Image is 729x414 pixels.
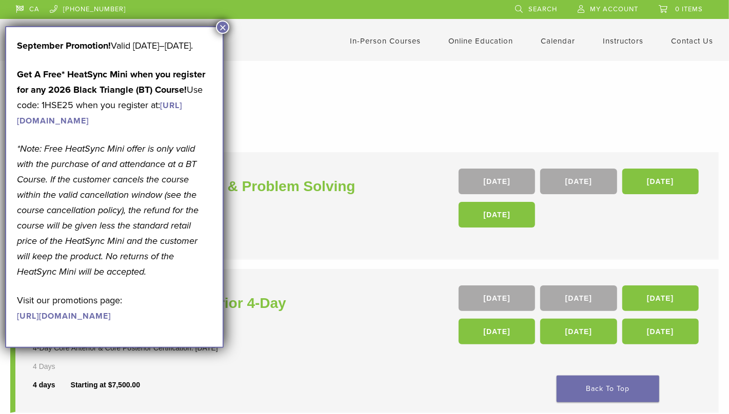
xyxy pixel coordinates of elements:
p: Valid [DATE]–[DATE]. [17,38,212,53]
a: [DATE] [622,319,699,344]
div: Starting at $7,500.00 [71,380,140,390]
h1: In-Person Courses [21,94,708,114]
div: 4-Day Core Anterior & Core Posterior Certification. [DATE] [33,343,367,354]
span: 0 items [675,5,703,13]
a: [DATE] [540,169,617,194]
a: Contact Us [671,36,713,46]
a: [DATE] [622,285,699,311]
div: , , , [459,169,701,233]
strong: Get A Free* HeatSync Mini when you register for any 2026 Black Triangle (BT) Course! [17,69,205,95]
p: Use code: 1HSE25 when you register at: [17,67,212,128]
div: 4 days [33,380,71,390]
a: [DATE] [459,169,535,194]
a: Online Education [448,36,513,46]
a: [URL][DOMAIN_NAME] [17,100,182,126]
a: [DATE] [540,319,617,344]
a: [DATE] [459,319,535,344]
a: [DATE] [459,202,535,227]
div: , , , , , [459,285,701,349]
span: My Account [590,5,638,13]
p: Visit our promotions page: [17,293,212,323]
span: Search [528,5,557,13]
a: Calendar [541,36,575,46]
button: Close [216,20,229,34]
a: [DATE] [540,285,617,311]
b: September Promotion! [17,40,111,51]
a: [DATE] [622,169,699,194]
a: In-Person Courses [350,36,421,46]
div: 4 Days [33,361,83,372]
em: *Note: Free HeatSync Mini offer is only valid with the purchase of and attendance at a BT Course.... [17,143,199,277]
a: [DATE] [459,285,535,311]
a: Instructors [603,36,643,46]
a: [URL][DOMAIN_NAME] [17,311,111,321]
a: Back To Top [557,376,659,402]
